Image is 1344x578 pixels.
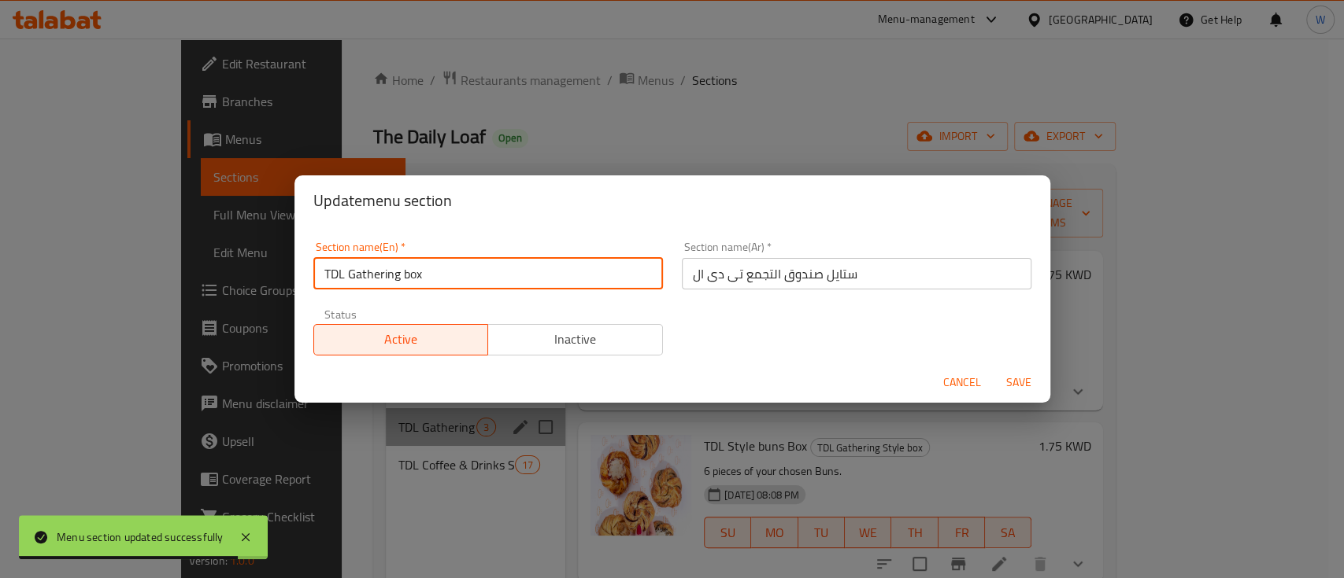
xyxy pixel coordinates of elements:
[682,258,1031,289] input: Please enter section name(ar)
[943,373,981,392] span: Cancel
[1000,373,1038,392] span: Save
[487,324,663,355] button: Inactive
[57,528,224,546] div: Menu section updated successfully
[313,324,489,355] button: Active
[313,258,663,289] input: Please enter section name(en)
[937,368,987,397] button: Cancel
[994,368,1044,397] button: Save
[313,188,1031,213] h2: Update menu section
[320,328,483,351] span: Active
[494,328,657,351] span: Inactive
